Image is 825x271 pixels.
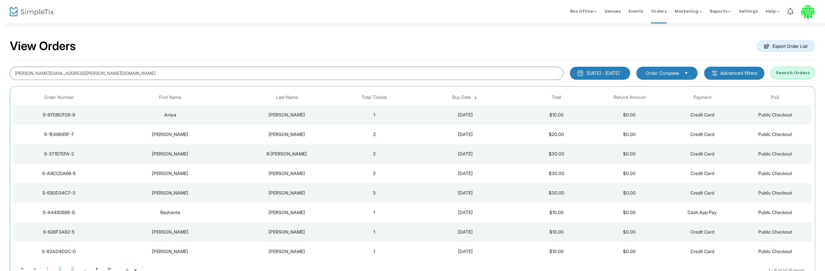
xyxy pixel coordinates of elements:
div: 9/20/2025 [412,229,518,235]
div: Data table [13,90,812,261]
td: 1 [338,203,411,222]
div: Veronica [106,151,234,157]
div: S-A9CCDA66-5 [15,170,103,177]
span: Reports [710,8,731,14]
div: [DATE] - [DATE] [587,70,619,76]
div: Justin [106,248,234,255]
td: $0.00 [593,183,666,203]
span: Public Checkout [758,229,792,235]
div: Ramson [106,170,234,177]
span: Credit Card [690,190,714,196]
div: Daphne [106,131,234,138]
td: $0.00 [593,222,666,242]
span: Public Checkout [758,190,792,196]
span: Credit Card [690,112,714,117]
button: Select [682,70,691,77]
td: 1 [338,242,411,261]
span: Credit Card [690,151,714,156]
td: $20.00 [520,125,593,144]
div: S-83AD4D2C-D [15,248,103,255]
span: Events [629,3,643,20]
td: 3 [338,183,411,203]
span: Last Name [276,95,298,100]
td: $10.00 [520,105,593,125]
div: Julio [237,170,336,177]
div: Gillaspy [237,229,336,235]
td: 3 [338,144,411,164]
th: Total Tickets [338,90,411,105]
span: Credit Card [690,170,714,176]
span: Public Checkout [758,249,792,254]
span: Cash App Pay [687,210,717,215]
div: S-E80D34C7-3 [15,190,103,196]
button: Search Orders [771,67,815,79]
div: Aniya [106,112,234,118]
div: 9/20/2025 [412,131,518,138]
div: 9/20/2025 [412,151,518,157]
span: Credit Card [690,229,714,235]
td: $30.00 [520,144,593,164]
td: 1 [338,105,411,125]
div: 9/20/2025 [412,209,518,216]
span: Settings [739,3,758,20]
div: S-626F3AB2-5 [15,229,103,235]
span: Venues [604,3,621,20]
span: Box Office [570,8,597,14]
td: 1 [338,222,411,242]
span: Public Checkout [758,151,792,156]
td: $10.00 [520,242,593,261]
div: S-37157EFA-2 [15,151,103,157]
span: Payment [693,95,711,100]
td: $0.00 [593,164,666,183]
td: 3 [338,164,411,183]
div: S-97DBCF08-9 [15,112,103,118]
th: Refund Amount [593,90,666,105]
span: Credit Card [690,249,714,254]
button: [DATE] - [DATE] [570,67,630,80]
div: S-1E48645F-7 [15,131,103,138]
span: Buy Date [452,95,471,100]
span: Credit Card [690,131,714,137]
td: $30.00 [520,164,593,183]
td: 2 [338,125,411,144]
td: $0.00 [593,242,666,261]
div: Jacques [237,190,336,196]
span: Public Checkout [758,131,792,137]
div: S-A4492B8E-D [15,209,103,216]
th: Total [520,90,593,105]
td: $0.00 [593,203,666,222]
td: $10.00 [520,222,593,242]
span: Public Checkout [758,170,792,176]
div: R Goff [237,151,336,157]
input: Search by name, email, phone, order number, ip address, or last 4 digits of card [10,67,563,80]
div: 9/20/2025 [412,112,518,118]
div: Carraway [237,131,336,138]
div: 9/20/2025 [412,248,518,255]
div: John-michael [106,229,234,235]
td: $0.00 [593,144,666,164]
span: PoS [771,95,779,100]
h2: View Orders [10,39,76,53]
div: Garza [237,248,336,255]
span: Sortable [473,95,478,100]
span: Public Checkout [758,112,792,117]
img: monthly [577,70,584,76]
td: $10.00 [520,203,593,222]
div: Coleman [237,112,336,118]
div: Latoya [106,190,234,196]
div: 9/20/2025 [412,190,518,196]
span: Marketing [674,8,702,14]
img: filter [711,70,718,76]
div: 9/20/2025 [412,170,518,177]
td: $30.00 [520,183,593,203]
td: $0.00 [593,105,666,125]
div: Rashanta [106,209,234,216]
span: Order Number [44,95,74,100]
m-button: Advanced filters [704,67,764,80]
span: Public Checkout [758,210,792,215]
span: Help [766,8,779,14]
span: Orders [651,3,667,20]
m-button: Export Order List [756,40,815,52]
div: Robinson [237,209,336,216]
span: Order Complete [646,70,679,76]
